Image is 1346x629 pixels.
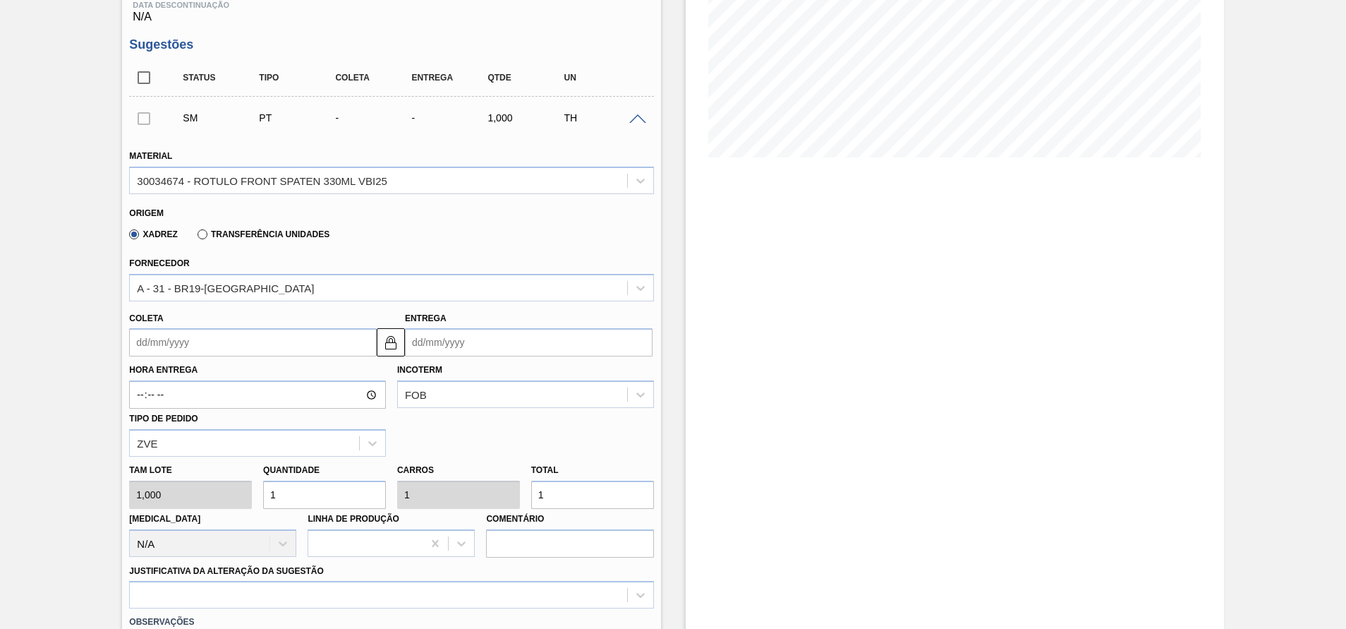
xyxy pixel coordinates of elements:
div: ZVE [137,437,157,449]
div: Coleta [332,73,416,83]
label: Quantidade [263,465,320,475]
label: Comentário [486,509,653,529]
div: FOB [405,389,427,401]
div: 1,000 [484,112,569,124]
div: - [332,112,416,124]
div: 30034674 - ROTULO FRONT SPATEN 330ML VBI25 [137,174,387,186]
div: Status [179,73,264,83]
div: Qtde [484,73,569,83]
label: Fornecedor [129,258,189,268]
label: Hora Entrega [129,360,386,381]
button: locked [377,328,405,357]
div: TH [560,112,645,124]
label: Linha de Produção [308,514,399,524]
div: Tipo [255,73,340,83]
div: Entrega [408,73,492,83]
label: Carros [397,465,434,475]
h3: Sugestões [129,37,653,52]
label: Tam lote [129,460,252,481]
div: - [408,112,492,124]
label: Justificativa da Alteração da Sugestão [129,566,324,576]
label: Tipo de pedido [129,414,198,424]
div: Sugestão Manual [179,112,264,124]
label: Total [531,465,559,475]
div: Pedido de Transferência [255,112,340,124]
label: Incoterm [397,365,442,375]
input: dd/mm/yyyy [405,328,653,357]
label: Coleta [129,313,163,323]
label: Transferência Unidades [198,229,329,239]
label: Entrega [405,313,447,323]
div: A - 31 - BR19-[GEOGRAPHIC_DATA] [137,282,314,294]
label: [MEDICAL_DATA] [129,514,200,524]
img: locked [382,334,399,351]
label: Material [129,151,172,161]
span: Data Descontinuação [133,1,650,9]
label: Origem [129,208,164,218]
label: Xadrez [129,229,178,239]
input: dd/mm/yyyy [129,328,377,357]
div: UN [560,73,645,83]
